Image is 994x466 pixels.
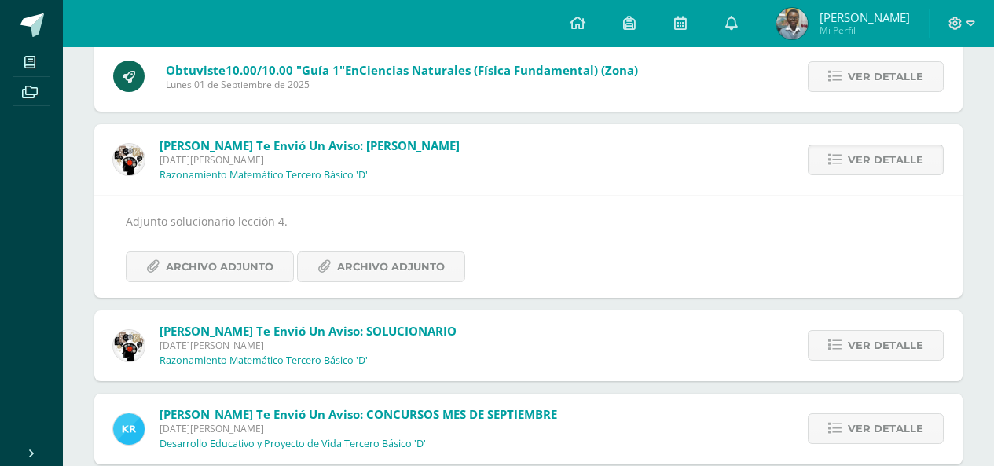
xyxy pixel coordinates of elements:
[160,422,557,435] span: [DATE][PERSON_NAME]
[848,62,923,91] span: Ver detalle
[160,169,368,182] p: Razonamiento Matemático Tercero Básico 'D'
[337,252,445,281] span: Archivo Adjunto
[848,414,923,443] span: Ver detalle
[359,62,638,78] span: Ciencias Naturales (Física Fundamental) (Zona)
[160,406,557,422] span: [PERSON_NAME] te envió un aviso: CONCURSOS MES DE SEPTIEMBRE
[160,138,460,153] span: [PERSON_NAME] te envió un aviso: [PERSON_NAME]
[296,62,345,78] span: "Guía 1"
[160,438,426,450] p: Desarrollo Educativo y Proyecto de Vida Tercero Básico 'D'
[166,78,638,91] span: Lunes 01 de Septiembre de 2025
[776,8,808,39] img: 68d853dc98f1f1af4b37f6310fc34bca.png
[126,251,294,282] a: Archivo Adjunto
[113,413,145,445] img: 63bc87a283e8078d1504883f5e5627d9.png
[297,251,465,282] a: Archivo Adjunto
[160,354,368,367] p: Razonamiento Matemático Tercero Básico 'D'
[113,144,145,175] img: d172b984f1f79fc296de0e0b277dc562.png
[848,145,923,174] span: Ver detalle
[820,9,910,25] span: [PERSON_NAME]
[166,62,638,78] span: Obtuviste en
[226,62,293,78] span: 10.00/10.00
[160,339,457,352] span: [DATE][PERSON_NAME]
[848,331,923,360] span: Ver detalle
[160,323,457,339] span: [PERSON_NAME] te envió un aviso: SOLUCIONARIO
[166,252,273,281] span: Archivo Adjunto
[113,330,145,361] img: d172b984f1f79fc296de0e0b277dc562.png
[160,153,460,167] span: [DATE][PERSON_NAME]
[820,24,910,37] span: Mi Perfil
[126,211,931,281] div: Adjunto solucionario lección 4.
